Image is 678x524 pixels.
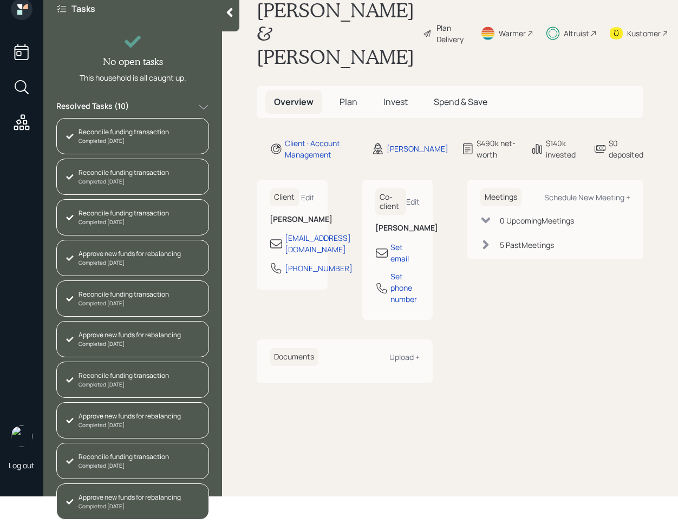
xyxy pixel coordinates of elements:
div: Completed [DATE] [79,421,181,429]
span: Invest [383,96,408,108]
div: $0 deposited [609,137,643,160]
div: Set email [390,241,420,264]
h6: Client [270,188,299,206]
div: [PHONE_NUMBER] [285,263,353,274]
div: Approve new funds for rebalancing [79,411,181,421]
div: Reconcile funding transaction [79,208,169,218]
div: Approve new funds for rebalancing [79,330,181,340]
div: Reconcile funding transaction [79,290,169,299]
div: Plan Delivery [436,22,467,45]
span: Overview [274,96,314,108]
div: $490k net-worth [477,137,518,160]
div: 0 Upcoming Meeting s [500,215,574,226]
h6: [PERSON_NAME] [270,215,315,224]
div: Approve new funds for rebalancing [79,493,181,502]
div: Reconcile funding transaction [79,127,169,137]
div: Set phone number [390,271,420,305]
div: Client · Account Management [285,137,358,160]
div: This household is all caught up. [80,72,186,83]
div: Completed [DATE] [79,502,181,510]
h6: [PERSON_NAME] [375,224,420,233]
div: Completed [DATE] [79,137,169,145]
div: Reconcile funding transaction [79,168,169,178]
img: retirable_logo.png [11,425,32,447]
div: Completed [DATE] [79,299,169,307]
label: Resolved Tasks ( 10 ) [56,101,129,114]
div: Completed [DATE] [79,340,181,348]
label: Tasks [71,3,95,15]
div: Reconcile funding transaction [79,452,169,462]
h6: Documents [270,348,318,366]
div: Upload + [389,352,420,362]
div: Completed [DATE] [79,218,169,226]
div: Approve new funds for rebalancing [79,249,181,259]
div: Reconcile funding transaction [79,371,169,381]
div: [PERSON_NAME] [387,143,448,154]
h4: No open tasks [103,56,163,68]
div: $140k invested [546,137,581,160]
div: Kustomer [627,28,661,39]
span: Plan [340,96,357,108]
div: Completed [DATE] [79,259,181,267]
div: Altruist [564,28,589,39]
div: Edit [406,196,420,207]
div: Warmer [499,28,526,39]
div: Completed [DATE] [79,462,169,470]
div: Schedule New Meeting + [544,192,630,202]
div: Log out [9,460,35,470]
div: Edit [301,192,315,202]
h6: Meetings [480,188,521,206]
span: Spend & Save [434,96,487,108]
h6: Co-client [375,188,407,215]
div: Completed [DATE] [79,178,169,186]
div: Completed [DATE] [79,381,169,389]
div: [EMAIL_ADDRESS][DOMAIN_NAME] [285,232,351,255]
div: 5 Past Meeting s [500,239,554,251]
